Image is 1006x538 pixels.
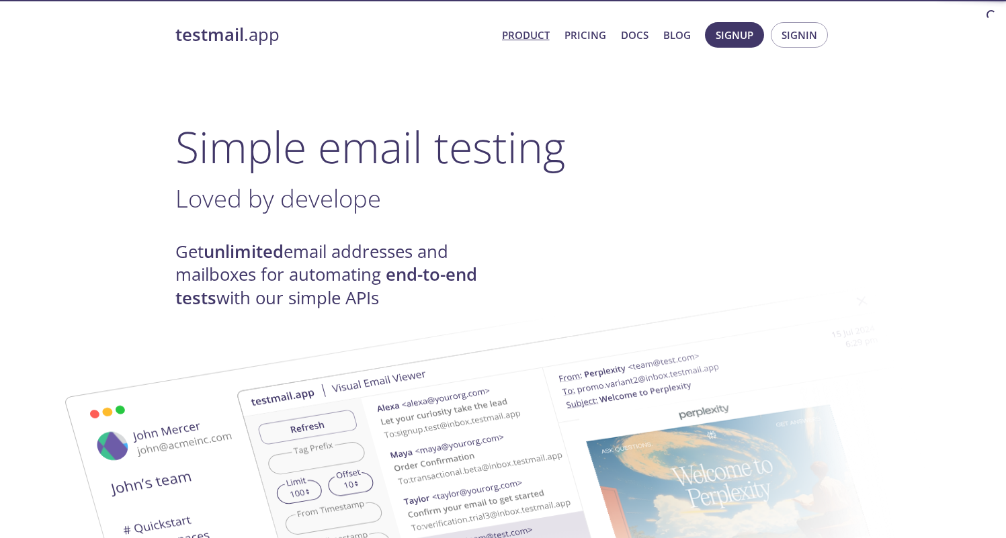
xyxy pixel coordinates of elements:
[771,22,828,48] button: Signin
[621,26,648,44] a: Docs
[716,26,753,44] span: Signup
[175,240,503,310] h4: Get email addresses and mailboxes for automating with our simple APIs
[175,121,831,173] h1: Simple email testing
[175,181,381,215] span: Loved by develope
[705,22,764,48] button: Signup
[175,263,477,309] strong: end-to-end tests
[663,26,691,44] a: Blog
[204,240,284,263] strong: unlimited
[175,23,244,46] strong: testmail
[564,26,606,44] a: Pricing
[782,26,817,44] span: Signin
[175,24,491,46] a: testmail.app
[502,26,550,44] a: Product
